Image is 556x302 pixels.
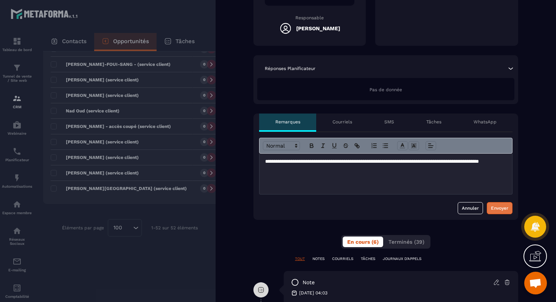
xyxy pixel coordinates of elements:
[474,119,497,125] p: WhatsApp
[265,65,315,72] p: Réponses Planificateur
[370,87,402,92] span: Pas de donnée
[491,204,508,212] div: Envoyer
[343,237,383,247] button: En cours (6)
[383,256,421,262] p: JOURNAUX D'APPELS
[296,25,340,31] h5: [PERSON_NAME]
[426,119,441,125] p: Tâches
[332,119,352,125] p: Courriels
[312,256,325,262] p: NOTES
[303,279,315,286] p: note
[347,239,379,245] span: En cours (6)
[388,239,424,245] span: Terminés (39)
[361,256,375,262] p: TÂCHES
[295,256,305,262] p: TOUT
[332,256,353,262] p: COURRIELS
[524,272,547,294] a: Ouvrir le chat
[265,15,354,20] p: Responsable
[384,237,429,247] button: Terminés (39)
[458,202,483,214] button: Annuler
[384,119,394,125] p: SMS
[487,202,513,214] button: Envoyer
[299,290,328,296] p: [DATE] 04:03
[275,119,300,125] p: Remarques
